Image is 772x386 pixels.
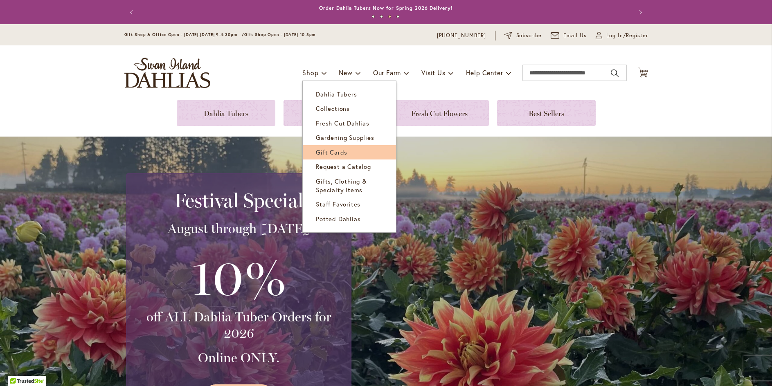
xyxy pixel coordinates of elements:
[124,32,245,37] span: Gift Shop & Office Open - [DATE]-[DATE] 9-4:30pm /
[316,215,360,223] span: Potted Dahlias
[316,133,374,141] span: Gardening Supplies
[563,31,587,40] span: Email Us
[606,31,648,40] span: Log In/Register
[244,32,315,37] span: Gift Shop Open - [DATE] 10-3pm
[137,189,341,212] h2: Festival Special
[137,350,341,366] h3: Online ONLY.
[551,31,587,40] a: Email Us
[124,4,141,20] button: Previous
[316,200,360,208] span: Staff Favorites
[316,162,371,171] span: Request a Catalog
[137,245,341,309] h3: 10%
[437,31,486,40] a: [PHONE_NUMBER]
[137,309,341,341] h3: off ALL Dahlia Tuber Orders for 2026
[466,68,503,77] span: Help Center
[316,119,369,127] span: Fresh Cut Dahlias
[372,15,375,18] button: 1 of 4
[124,58,210,88] a: store logo
[316,104,350,112] span: Collections
[388,15,391,18] button: 3 of 4
[319,5,452,11] a: Order Dahlia Tubers Now for Spring 2026 Delivery!
[316,177,367,194] span: Gifts, Clothing & Specialty Items
[137,220,341,237] h3: August through [DATE]
[380,15,383,18] button: 2 of 4
[316,90,357,98] span: Dahlia Tubers
[504,31,542,40] a: Subscribe
[632,4,648,20] button: Next
[596,31,648,40] a: Log In/Register
[302,68,318,77] span: Shop
[421,68,445,77] span: Visit Us
[339,68,352,77] span: New
[373,68,401,77] span: Our Farm
[396,15,399,18] button: 4 of 4
[303,145,396,159] a: Gift Cards
[516,31,542,40] span: Subscribe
